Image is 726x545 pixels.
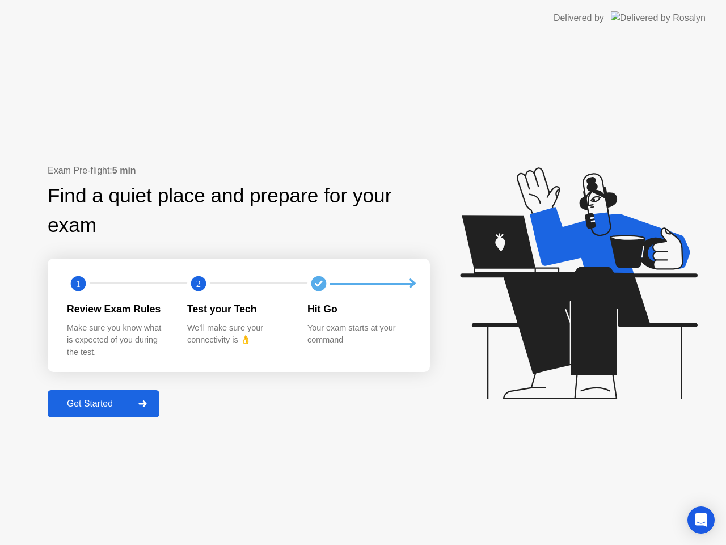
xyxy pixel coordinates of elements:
[48,390,159,417] button: Get Started
[48,164,430,178] div: Exam Pre-flight:
[112,166,136,175] b: 5 min
[48,181,430,241] div: Find a quiet place and prepare for your exam
[187,322,289,347] div: We’ll make sure your connectivity is 👌
[76,278,81,289] text: 1
[611,11,706,24] img: Delivered by Rosalyn
[67,302,169,316] div: Review Exam Rules
[554,11,604,25] div: Delivered by
[687,506,715,534] div: Open Intercom Messenger
[196,278,201,289] text: 2
[307,302,410,316] div: Hit Go
[187,302,289,316] div: Test your Tech
[67,322,169,359] div: Make sure you know what is expected of you during the test.
[307,322,410,347] div: Your exam starts at your command
[51,399,129,409] div: Get Started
